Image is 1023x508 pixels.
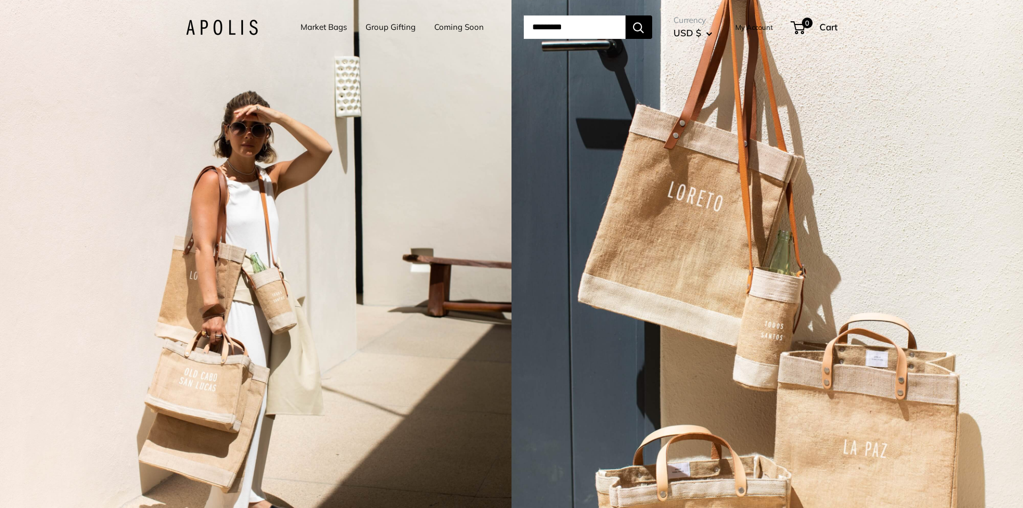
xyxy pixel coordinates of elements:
input: Search... [524,15,626,39]
a: Market Bags [301,20,347,35]
span: Currency [673,13,712,28]
a: My Account [735,21,773,34]
img: Apolis [186,20,258,35]
span: 0 [801,18,812,28]
a: 0 Cart [792,19,838,36]
span: USD $ [673,27,701,38]
button: Search [626,15,652,39]
a: Group Gifting [366,20,416,35]
a: Coming Soon [434,20,484,35]
span: Cart [819,21,838,33]
button: USD $ [673,25,712,42]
